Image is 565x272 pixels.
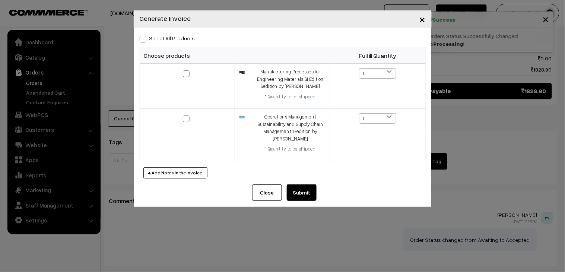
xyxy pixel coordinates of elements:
[239,71,244,74] img: 175387846750419789353062910.jpg
[256,93,326,101] div: 1 Quantity to be shipped
[143,167,207,178] button: + Add Notes in the Invoice
[287,184,317,201] button: Submit
[359,113,396,124] span: 1
[419,12,426,26] span: ×
[256,68,326,90] div: Manufacturing Processes for Engineering Materials SI Edition 6edition by [PERSON_NAME]
[256,113,326,142] div: Operations Management Sustainability and Supply Chain Management 12edition by [PERSON_NAME]
[252,184,282,201] button: Close
[140,34,195,42] label: Select all Products
[330,47,425,64] th: Fulfill Quantity
[140,13,191,23] h4: Generate Invoice
[413,7,432,31] button: Close
[256,145,326,153] div: 1 Quantity to be shipped
[140,47,330,64] th: Choose products
[359,69,396,79] span: 1
[359,114,396,124] span: 1
[359,68,396,79] span: 1
[239,116,244,119] img: 175387820031189789332586703.jpg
